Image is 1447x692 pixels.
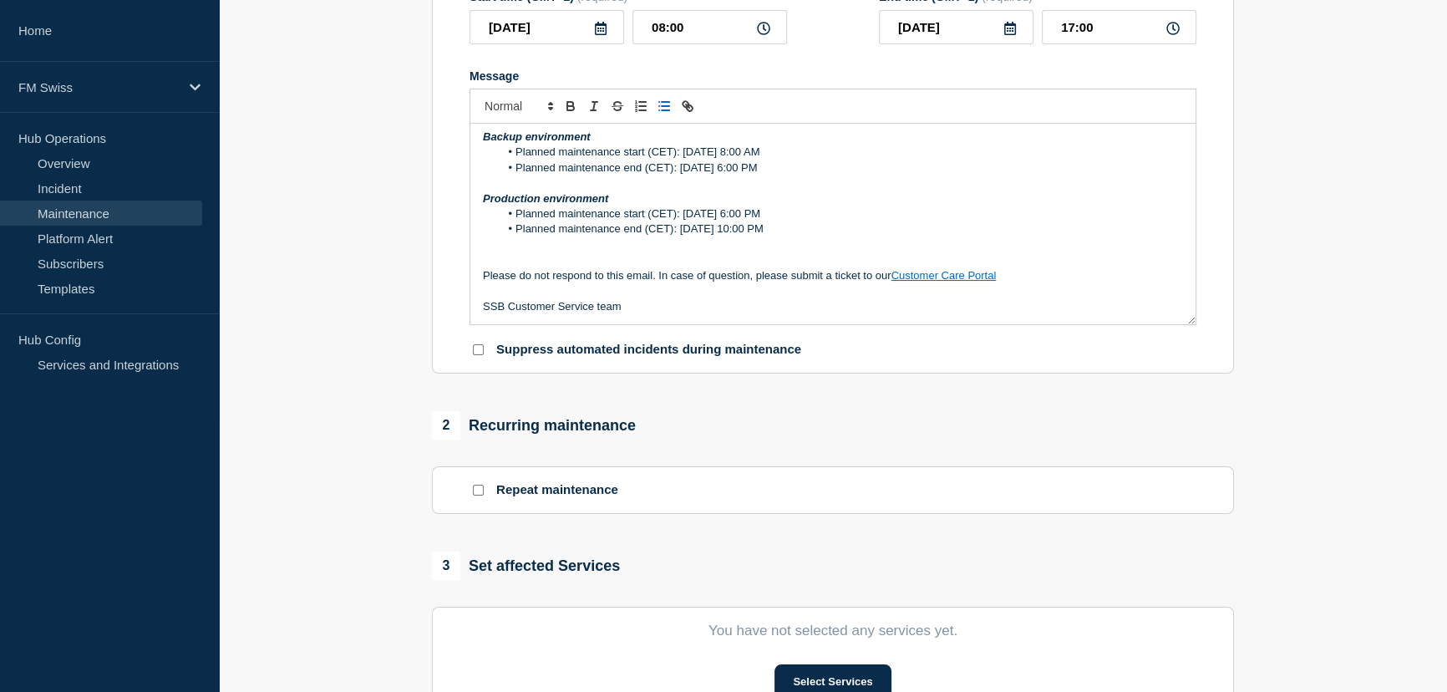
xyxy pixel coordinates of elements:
button: Toggle italic text [582,96,606,116]
div: Message [470,69,1196,83]
a: Customer Care Portal [891,269,997,282]
input: YYYY-MM-DD [470,10,624,44]
p: Repeat maintenance [496,482,618,498]
li: Planned maintenance start (CET): [DATE] 8:00 AM [500,145,1184,160]
span: 2 [432,411,460,440]
em: Production environment [483,192,608,205]
input: HH:MM [632,10,787,44]
div: Set affected Services [432,552,620,580]
p: Please do not respond to this email. In case of question, please submit a ticket to our [483,268,1183,283]
li: Planned maintenance start (CET): [DATE] 6:00 PM [500,206,1184,221]
button: Toggle bold text [559,96,582,116]
button: Toggle ordered list [629,96,652,116]
li: Planned maintenance end (CET): [DATE] 10:00 PM [500,221,1184,237]
button: Toggle link [676,96,699,116]
button: Toggle bulleted list [652,96,676,116]
em: Backup environment [483,130,591,143]
div: Message [470,124,1196,324]
p: Suppress automated incidents during maintenance [496,342,801,358]
input: Suppress automated incidents during maintenance [473,344,484,355]
p: FM Swiss [18,80,179,94]
li: Planned maintenance end (CET): [DATE] 6:00 PM [500,160,1184,176]
input: YYYY-MM-DD [879,10,1033,44]
p: SSB Customer Service team [483,299,1183,314]
input: Repeat maintenance [473,485,484,496]
p: You have not selected any services yet. [470,623,1196,639]
span: Font size [477,96,559,116]
div: Recurring maintenance [432,411,636,440]
input: HH:MM [1042,10,1196,44]
button: Toggle strikethrough text [606,96,629,116]
span: 3 [432,552,460,580]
